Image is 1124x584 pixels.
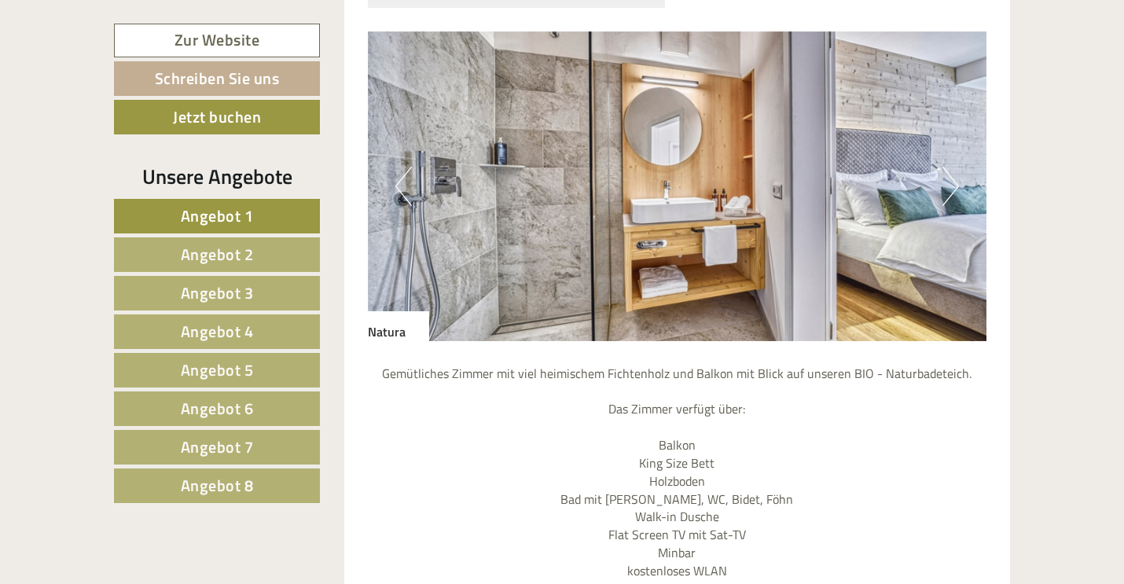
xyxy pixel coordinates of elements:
span: Angebot 5 [181,358,254,382]
img: image [368,31,987,341]
button: Next [942,167,959,206]
div: Unsere Angebote [114,162,320,191]
span: Angebot 7 [181,435,254,459]
span: Angebot 1 [181,204,254,228]
span: Angebot 2 [181,242,254,266]
span: Angebot 4 [181,319,254,343]
div: Natura [368,311,429,341]
span: Angebot 6 [181,396,254,421]
a: Schreiben Sie uns [114,61,320,96]
button: Previous [395,167,412,206]
a: Zur Website [114,24,320,57]
span: Angebot 3 [181,281,254,305]
a: Jetzt buchen [114,100,320,134]
span: Angebot 8 [181,473,254,498]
